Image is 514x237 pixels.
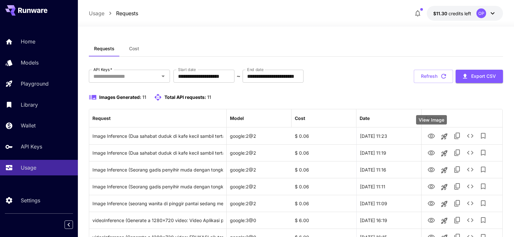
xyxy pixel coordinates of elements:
div: google:3@0 [227,212,292,229]
div: Click to copy prompt [92,212,223,229]
button: View Video [425,213,438,227]
button: Copy TaskUUID [451,163,464,176]
div: $ 0.06 [292,127,356,144]
div: google:2@2 [227,178,292,195]
div: 30 Aug, 2025 11:09 [356,195,421,212]
p: Wallet [21,122,36,129]
button: View Image [425,163,438,176]
div: Click to copy prompt [92,178,223,195]
div: Click to copy prompt [92,145,223,161]
div: View Image [416,115,447,124]
button: Open [159,72,168,81]
div: $ 6.00 [292,212,356,229]
div: Request [92,115,111,121]
div: Widget Obrolan [482,206,514,237]
button: Copy TaskUUID [451,129,464,142]
div: OP [476,8,486,18]
button: Copy TaskUUID [451,146,464,159]
p: Usage [21,164,36,172]
div: 02 Sep, 2025 11:11 [356,178,421,195]
p: ~ [237,72,240,80]
button: Add to library [477,129,490,142]
div: Click to copy prompt [92,195,223,212]
div: 02 Sep, 2025 11:23 [356,127,421,144]
button: Launch in playground [438,214,451,227]
div: $ 0.06 [292,195,356,212]
iframe: Chat Widget [482,206,514,237]
label: API Keys [93,67,112,72]
button: Export CSV [456,70,503,83]
button: Add to library [477,214,490,227]
button: Refresh [414,70,453,83]
button: See details [464,163,477,176]
div: Click to copy prompt [92,161,223,178]
nav: breadcrumb [89,9,138,17]
span: Total API requests: [164,94,206,100]
button: Copy TaskUUID [451,214,464,227]
button: Collapse sidebar [65,220,73,229]
div: Cost [295,115,305,121]
span: credits left [448,11,471,16]
button: Add to library [477,146,490,159]
div: google:2@2 [227,144,292,161]
span: Images Generated: [99,94,141,100]
div: $ 0.06 [292,178,356,195]
span: Requests [94,46,114,52]
label: End date [247,67,263,72]
div: Click to copy prompt [92,128,223,144]
button: See details [464,214,477,227]
button: View Image [425,129,438,142]
div: Collapse sidebar [69,219,78,231]
div: 26 Aug, 2025 16:19 [356,212,421,229]
div: Model [230,115,244,121]
p: API Keys [21,143,42,150]
div: google:2@2 [227,127,292,144]
button: View Image [425,146,438,159]
p: Settings [21,196,40,204]
div: $ 0.06 [292,144,356,161]
a: Requests [116,9,138,17]
div: 02 Sep, 2025 11:19 [356,144,421,161]
label: Start date [178,67,196,72]
a: Usage [89,9,104,17]
p: Playground [21,80,49,88]
div: $11.30194 [433,10,471,17]
button: See details [464,180,477,193]
span: $11.30 [433,11,448,16]
button: See details [464,146,477,159]
p: Models [21,59,39,66]
span: 11 [207,94,211,100]
span: Cost [129,46,139,52]
button: See details [464,197,477,210]
button: Copy TaskUUID [451,180,464,193]
div: Date [360,115,370,121]
p: Home [21,38,35,45]
div: $ 0.06 [292,161,356,178]
button: Add to library [477,163,490,176]
button: Launch in playground [438,181,451,194]
div: 02 Sep, 2025 11:16 [356,161,421,178]
button: Launch in playground [438,164,451,177]
button: Launch in playground [438,147,451,160]
button: Launch in playground [438,130,451,143]
button: View Image [425,196,438,210]
button: Launch in playground [438,197,451,210]
button: See details [464,129,477,142]
button: View Image [425,180,438,193]
button: Add to library [477,197,490,210]
div: google:2@2 [227,161,292,178]
span: 11 [142,94,146,100]
div: google:2@2 [227,195,292,212]
button: $11.30194OP [427,6,503,21]
p: Library [21,101,38,109]
button: Add to library [477,180,490,193]
button: Copy TaskUUID [451,197,464,210]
